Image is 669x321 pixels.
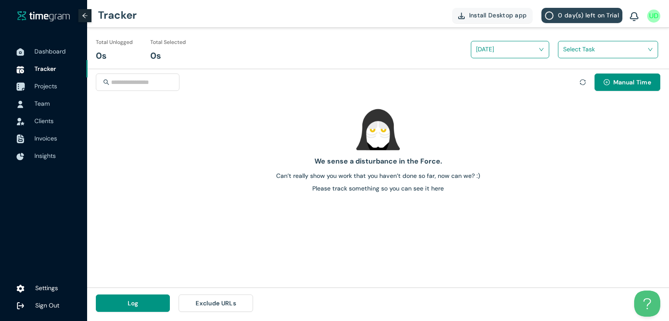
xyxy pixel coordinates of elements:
h1: Total Unlogged [96,38,133,47]
span: Insights [34,152,56,160]
img: settings.78e04af822cf15d41b38c81147b09f22.svg [17,284,24,293]
iframe: Toggle Customer Support [634,291,660,317]
img: InvoiceIcon [17,118,24,125]
button: plus-circleManual Time [595,74,660,91]
img: ProjectIcon [16,83,25,91]
span: sync [580,79,586,85]
img: TimeTrackerIcon [17,66,24,74]
span: Sign Out [35,301,59,309]
span: Projects [34,82,57,90]
img: logOut.ca60ddd252d7bab9102ea2608abe0238.svg [17,302,24,310]
img: UserIcon [17,100,24,108]
img: DashboardIcon [17,48,24,56]
img: UserIcon [647,10,660,23]
img: timegram [17,11,70,21]
span: 0 day(s) left on Trial [558,10,619,20]
button: Log [96,294,170,312]
h1: 0s [150,49,161,63]
span: Exclude URLs [196,298,236,308]
span: Team [34,100,50,107]
span: Settings [35,284,58,292]
h1: Can’t really show you work that you haven’t done so far, now can we? :) [91,171,666,181]
img: InvoiceIcon [17,134,24,144]
h1: We sense a disturbance in the Force. [91,156,666,167]
h1: Total Selected [150,38,186,47]
a: timegram [17,10,70,21]
span: plus-circle [604,79,610,86]
h1: 0s [96,49,107,63]
img: empty [356,108,400,151]
button: Exclude URLs [179,294,253,312]
span: search [103,79,109,85]
img: BellIcon [630,12,639,22]
span: Invoices [34,134,57,142]
img: DownloadApp [458,13,465,19]
h1: Please track something so you can see it here [91,184,666,193]
span: Log [128,298,139,308]
h1: Tracker [98,2,137,28]
button: 0 day(s) left on Trial [541,8,622,23]
span: Manual Time [613,77,651,87]
button: Install Desktop app [452,8,533,23]
img: InsightsIcon [17,153,24,160]
span: Install Desktop app [469,10,527,20]
span: Dashboard [34,47,66,55]
span: arrow-left [82,13,88,19]
span: Tracker [34,65,56,73]
span: Clients [34,117,54,125]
